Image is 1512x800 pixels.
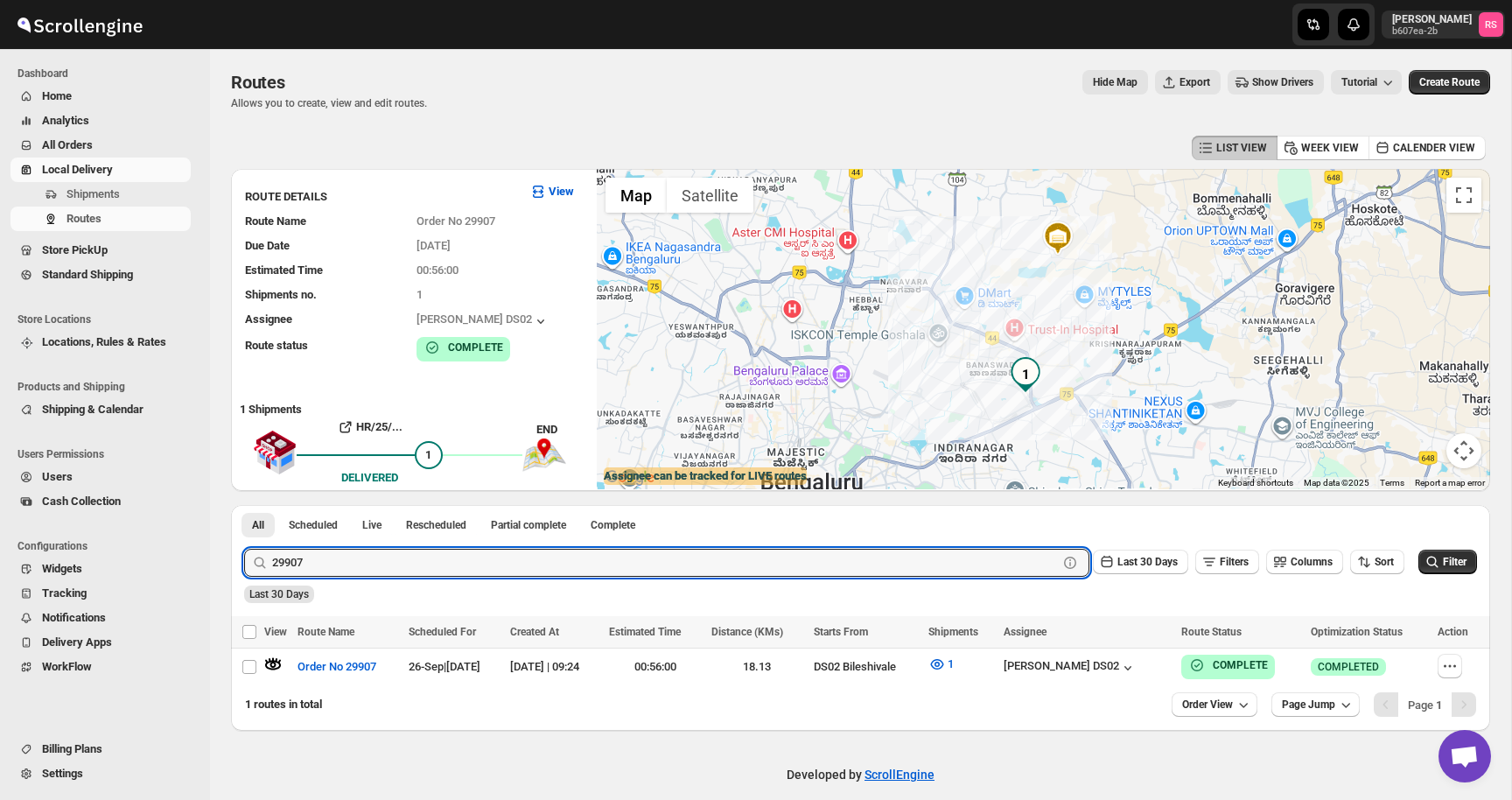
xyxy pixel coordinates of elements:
span: View [264,626,287,638]
button: Show Drivers [1228,70,1324,95]
button: Order No 29907 [287,653,387,681]
span: WorkFlow [42,660,92,673]
span: Tutorial [1341,76,1377,88]
span: Estimated Time [245,263,323,277]
button: Last 30 Days [1093,550,1188,574]
button: Settings [10,761,191,786]
label: Assignee can be tracked for LIVE routes [604,467,807,485]
p: b607ea-2b [1392,26,1472,37]
span: WEEK VIEW [1301,141,1359,155]
img: shop.svg [253,418,297,487]
span: Dashboard [17,67,198,81]
button: Columns [1266,550,1343,574]
span: Partial complete [491,518,566,532]
span: Routes [231,72,285,93]
span: Assignee [245,312,292,326]
b: 1 [1436,698,1442,712]
img: Google [601,467,659,489]
div: DELIVERED [341,469,398,487]
img: ScrollEngine [14,3,145,46]
span: Rescheduled [406,518,466,532]
button: Shipping & Calendar [10,397,191,422]
span: 1 [416,288,423,301]
button: Order View [1172,692,1257,717]
span: Create Route [1419,75,1480,89]
span: Store PickUp [42,243,108,256]
span: Locations, Rules & Rates [42,335,166,348]
span: Optimization Status [1311,626,1403,638]
span: 1 [948,657,954,670]
div: END [536,421,588,439]
span: CALENDER VIEW [1393,141,1475,155]
button: All Orders [10,133,191,158]
span: 1 [425,448,431,461]
span: Map data ©2025 [1304,478,1369,488]
span: Widgets [42,562,82,575]
span: Store Locations [17,312,198,326]
button: Home [10,84,191,109]
span: Due Date [245,239,290,252]
span: Delivery Apps [42,635,112,649]
button: Locations, Rules & Rates [10,330,191,354]
span: [DATE] [416,239,451,252]
span: Romil Seth [1479,12,1503,37]
a: Terms (opens in new tab) [1380,478,1404,488]
button: Keyboard shortcuts [1218,477,1293,489]
span: Users Permissions [17,447,198,461]
a: Open this area in Google Maps (opens a new window) [601,467,659,489]
span: Users [42,470,73,483]
button: Map action label [1082,70,1148,95]
span: Order No 29907 [297,658,376,676]
button: CALENDER VIEW [1368,136,1486,160]
span: Last 30 Days [1117,556,1178,568]
span: Products and Shipping [17,380,198,394]
button: Shipments [10,182,191,207]
p: Developed by [787,766,934,783]
input: Press enter after typing | Search Eg. Order No 29907 [272,549,1058,577]
span: Starts From [814,626,868,638]
span: Scheduled [289,518,338,532]
span: Estimated Time [609,626,681,638]
span: Assignee [1004,626,1046,638]
span: Scheduled For [409,626,476,638]
span: Cash Collection [42,495,121,508]
img: trip_end.png [522,439,566,472]
a: ScrollEngine [864,768,934,782]
span: Notifications [42,611,106,624]
h3: ROUTE DETAILS [245,188,515,206]
button: Analytics [10,109,191,133]
button: Delivery Apps [10,630,191,655]
b: COMPLETE [1213,659,1268,671]
button: Filter [1418,550,1477,574]
b: HR/25/... [356,420,402,433]
span: Shipments [928,626,978,638]
button: [PERSON_NAME] DS02 [416,312,549,330]
span: Live [362,518,381,532]
button: Map camera controls [1446,433,1481,468]
p: [PERSON_NAME] [1392,12,1472,26]
span: Route Name [245,214,306,228]
button: Users [10,465,191,489]
span: Tracking [42,586,87,600]
span: Settings [42,767,83,780]
button: Billing Plans [10,737,191,761]
b: View [549,185,574,198]
button: Create Route [1409,70,1490,95]
span: Routes [66,212,101,225]
span: Filters [1220,556,1249,568]
span: Sort [1375,556,1394,568]
button: User menu [1382,11,1505,39]
button: Sort [1350,550,1404,574]
button: View [519,178,584,206]
span: Shipments [66,187,120,200]
button: [PERSON_NAME] DS02 [1004,659,1137,677]
button: Widgets [10,557,191,581]
span: Shipping & Calendar [42,403,143,416]
a: Report a map error [1415,478,1485,488]
span: Show Drivers [1252,75,1313,89]
button: Tracking [10,581,191,606]
span: Local Delivery [42,163,113,176]
div: 00:56:00 [609,658,701,676]
span: Standard Shipping [42,268,133,281]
